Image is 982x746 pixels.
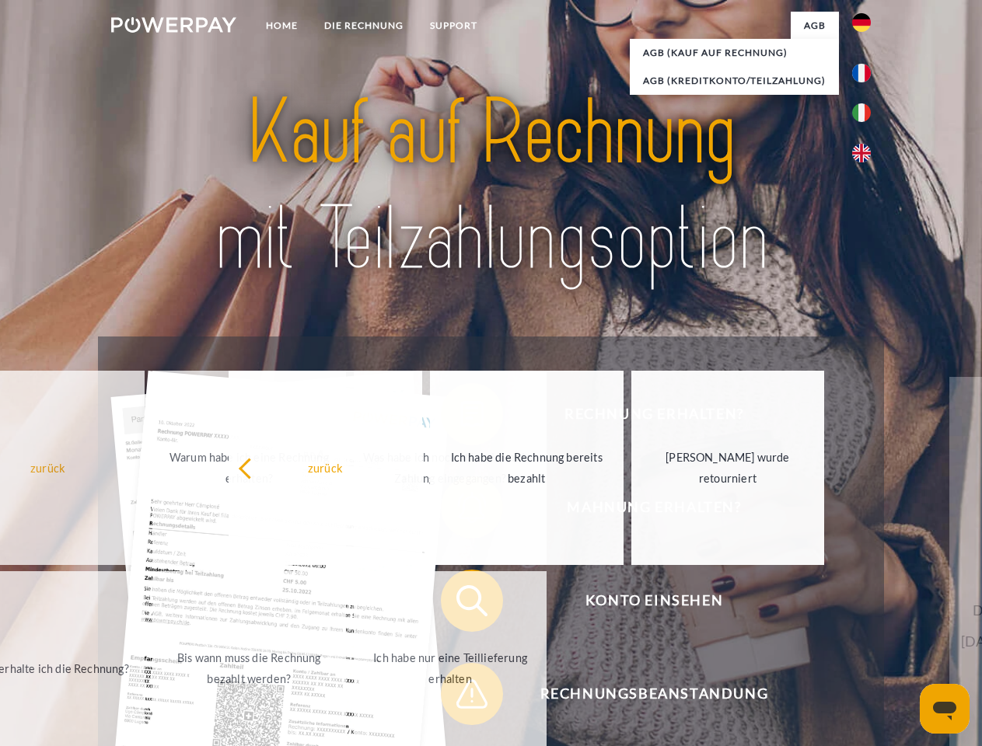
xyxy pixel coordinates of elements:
[162,447,337,489] div: Warum habe ich eine Rechnung erhalten?
[311,12,417,40] a: DIE RECHNUNG
[363,647,538,689] div: Ich habe nur eine Teillieferung erhalten
[852,144,871,162] img: en
[441,570,845,632] button: Konto einsehen
[162,647,337,689] div: Bis wann muss die Rechnung bezahlt werden?
[111,17,236,33] img: logo-powerpay-white.svg
[417,12,491,40] a: SUPPORT
[630,67,839,95] a: AGB (Kreditkonto/Teilzahlung)
[852,64,871,82] img: fr
[253,12,311,40] a: Home
[852,103,871,122] img: it
[441,663,845,725] button: Rechnungsbeanstandung
[463,663,844,725] span: Rechnungsbeanstandung
[238,457,413,478] div: zurück
[791,12,839,40] a: agb
[630,39,839,67] a: AGB (Kauf auf Rechnung)
[463,570,844,632] span: Konto einsehen
[439,447,614,489] div: Ich habe die Rechnung bereits bezahlt
[852,13,871,32] img: de
[920,684,970,734] iframe: Schaltfläche zum Öffnen des Messaging-Fensters
[149,75,833,298] img: title-powerpay_de.svg
[641,447,816,489] div: [PERSON_NAME] wurde retourniert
